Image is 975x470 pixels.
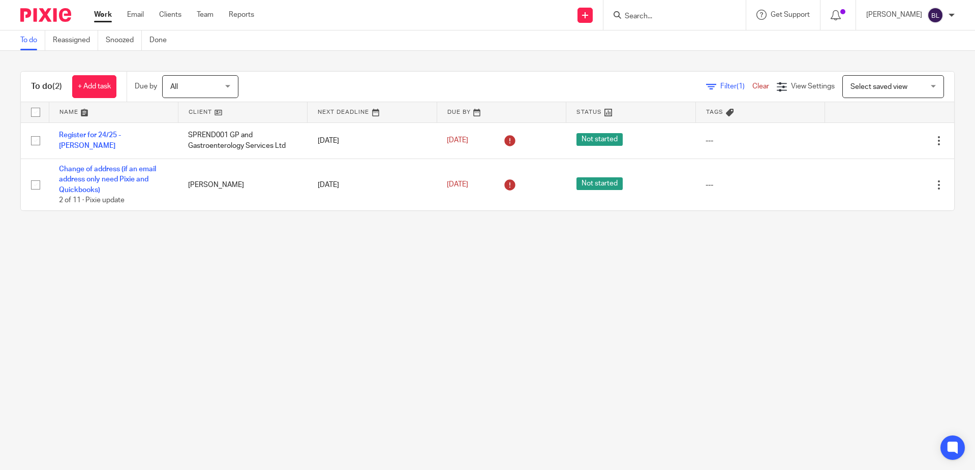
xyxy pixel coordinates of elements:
[94,10,112,20] a: Work
[866,10,922,20] p: [PERSON_NAME]
[170,83,178,90] span: All
[159,10,181,20] a: Clients
[927,7,943,23] img: svg%3E
[771,11,810,18] span: Get Support
[308,122,437,159] td: [DATE]
[576,133,623,146] span: Not started
[127,10,144,20] a: Email
[106,30,142,50] a: Snoozed
[59,166,156,194] a: Change of address (if an email address only need Pixie and Quickbooks)
[53,30,98,50] a: Reassigned
[20,8,71,22] img: Pixie
[178,159,307,210] td: [PERSON_NAME]
[791,83,835,90] span: View Settings
[737,83,745,90] span: (1)
[59,132,121,149] a: Register for 24/25 - [PERSON_NAME]
[135,81,157,91] p: Due by
[59,197,125,204] span: 2 of 11 · Pixie update
[706,136,814,146] div: ---
[149,30,174,50] a: Done
[72,75,116,98] a: + Add task
[229,10,254,20] a: Reports
[720,83,752,90] span: Filter
[178,122,307,159] td: SPREND001 GP and Gastroenterology Services Ltd
[706,109,723,115] span: Tags
[624,12,715,21] input: Search
[447,181,468,188] span: [DATE]
[20,30,45,50] a: To do
[447,137,468,144] span: [DATE]
[706,180,814,190] div: ---
[308,159,437,210] td: [DATE]
[31,81,62,92] h1: To do
[752,83,769,90] a: Clear
[197,10,214,20] a: Team
[850,83,907,90] span: Select saved view
[52,82,62,90] span: (2)
[576,177,623,190] span: Not started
